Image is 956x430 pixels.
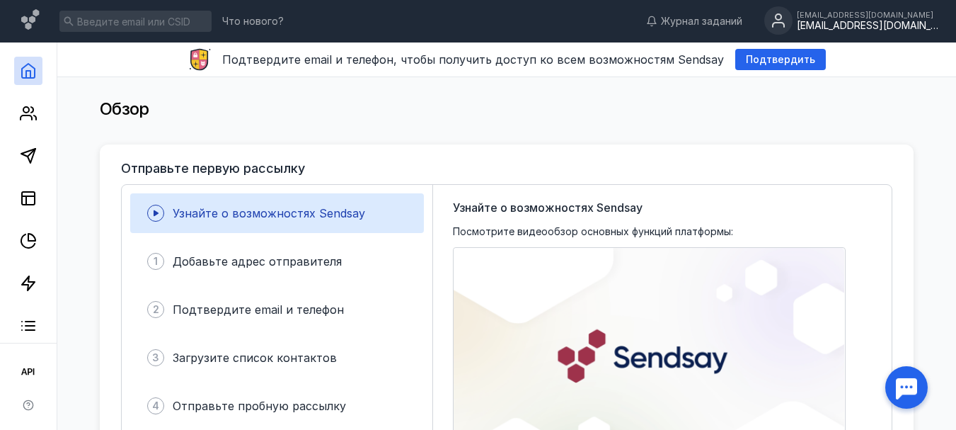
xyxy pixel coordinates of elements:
[173,351,337,365] span: Загрузите список контактов
[173,254,342,268] span: Добавьте адрес отправителя
[746,54,815,66] span: Подтвердить
[154,254,158,268] span: 1
[153,302,159,317] span: 2
[797,11,938,19] div: [EMAIL_ADDRESS][DOMAIN_NAME]
[639,14,749,28] a: Журнал заданий
[735,49,826,70] button: Подтвердить
[222,52,724,67] span: Подтвердите email и телефон, чтобы получить доступ ко всем возможностям Sendsay
[453,199,643,216] span: Узнайте о возможностях Sendsay
[173,399,346,413] span: Отправьте пробную рассылку
[121,162,305,176] h3: Отправьте первую рассылку
[152,399,159,413] span: 4
[100,98,149,119] span: Обзор
[59,11,212,32] input: Введите email или CSID
[173,206,365,220] span: Узнайте о возможностях Sendsay
[453,225,733,239] span: Посмотрите видеообзор основных функций платформы:
[152,351,159,365] span: 3
[661,14,742,28] span: Журнал заданий
[173,302,344,317] span: Подтвердите email и телефон
[215,16,291,26] a: Что нового?
[222,16,284,26] span: Что нового?
[797,20,938,32] div: [EMAIL_ADDRESS][DOMAIN_NAME]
